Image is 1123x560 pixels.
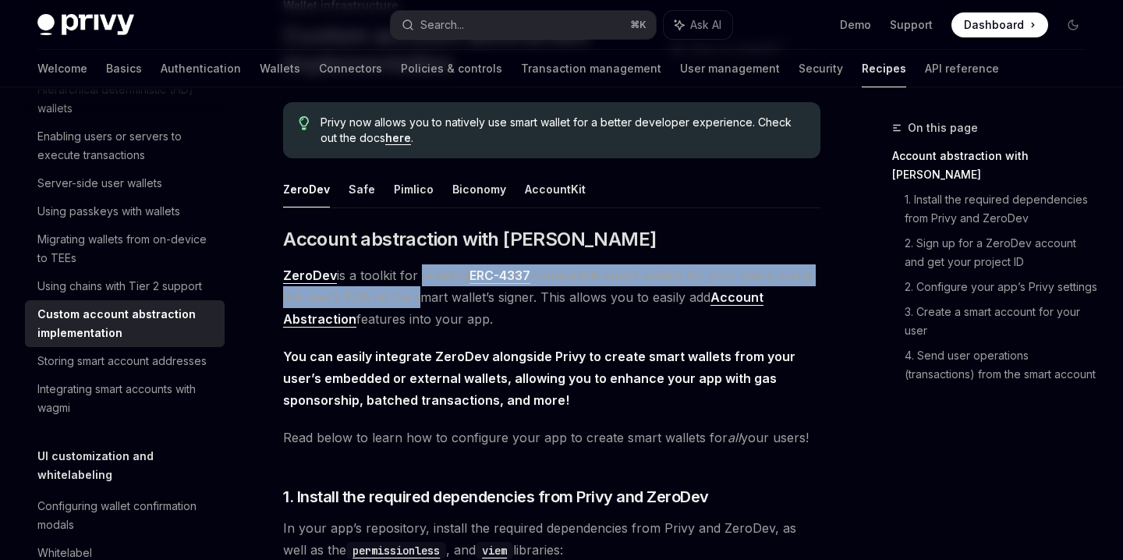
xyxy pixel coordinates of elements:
a: Enabling users or servers to execute transactions [25,122,225,169]
span: Ask AI [690,17,721,33]
button: Ask AI [664,11,732,39]
a: 2. Sign up for a ZeroDev account and get your project ID [905,231,1098,275]
div: Storing smart account addresses [37,352,207,370]
span: 1. Install the required dependencies from Privy and ZeroDev [283,486,709,508]
button: Pimlico [394,171,434,207]
a: Dashboard [951,12,1048,37]
a: viem [476,542,513,558]
a: Recipes [862,50,906,87]
button: Safe [349,171,375,207]
button: Biconomy [452,171,506,207]
strong: You can easily integrate ZeroDev alongside Privy to create smart wallets from your user’s embedde... [283,349,795,408]
a: Security [799,50,843,87]
a: Custom account abstraction implementation [25,300,225,347]
div: Server-side user wallets [37,174,162,193]
a: 4. Send user operations (transactions) from the smart account [905,343,1098,387]
a: Migrating wallets from on-device to TEEs [25,225,225,272]
span: Read below to learn how to configure your app to create smart wallets for your users! [283,427,820,448]
div: Using passkeys with wallets [37,202,180,221]
a: 3. Create a smart account for your user [905,299,1098,343]
em: all [728,430,741,445]
span: Privy now allows you to natively use smart wallet for a better developer experience. Check out th... [321,115,805,146]
a: Basics [106,50,142,87]
a: Storing smart account addresses [25,347,225,375]
a: ZeroDev [283,268,337,284]
a: Wallets [260,50,300,87]
div: Enabling users or servers to execute transactions [37,127,215,165]
button: Search...⌘K [391,11,655,39]
code: permissionless [346,542,446,559]
button: ZeroDev [283,171,330,207]
a: Authentication [161,50,241,87]
a: Demo [840,17,871,33]
a: Support [890,17,933,33]
button: AccountKit [525,171,586,207]
a: Connectors [319,50,382,87]
button: Toggle dark mode [1061,12,1086,37]
a: ERC-4337 [469,268,530,284]
div: Migrating wallets from on-device to TEEs [37,230,215,268]
div: Using chains with Tier 2 support [37,277,202,296]
a: Welcome [37,50,87,87]
a: Using passkeys with wallets [25,197,225,225]
a: Server-side user wallets [25,169,225,197]
span: Account abstraction with [PERSON_NAME] [283,227,656,252]
div: Configuring wallet confirmation modals [37,497,215,534]
span: On this page [908,119,978,137]
div: Integrating smart accounts with wagmi [37,380,215,417]
span: is a toolkit for creating -compatible smart wallets for your users, using the user’s EOA as the s... [283,264,820,330]
a: 2. Configure your app’s Privy settings [905,275,1098,299]
a: here [385,131,411,145]
a: API reference [925,50,999,87]
img: dark logo [37,14,134,36]
h5: UI customization and whitelabeling [37,447,225,484]
a: Configuring wallet confirmation modals [25,492,225,539]
a: 1. Install the required dependencies from Privy and ZeroDev [905,187,1098,231]
div: Search... [420,16,464,34]
div: Custom account abstraction implementation [37,305,215,342]
a: Transaction management [521,50,661,87]
a: Account abstraction with [PERSON_NAME] [892,144,1098,187]
a: Using chains with Tier 2 support [25,272,225,300]
span: ⌘ K [630,19,647,31]
a: Policies & controls [401,50,502,87]
a: Integrating smart accounts with wagmi [25,375,225,422]
span: Dashboard [964,17,1024,33]
a: permissionless [346,542,446,558]
code: viem [476,542,513,559]
a: User management [680,50,780,87]
svg: Tip [299,116,310,130]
